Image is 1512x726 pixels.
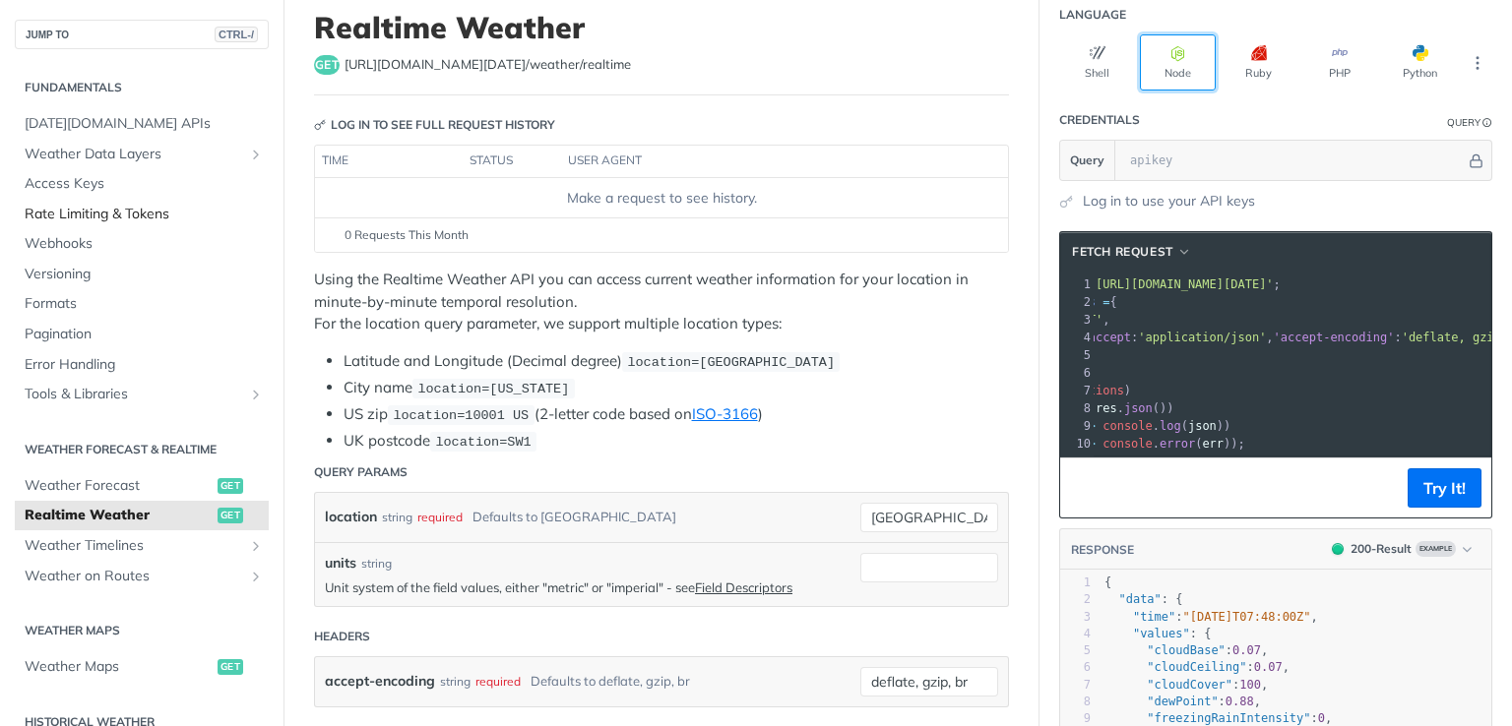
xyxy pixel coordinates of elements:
span: Pagination [25,325,264,344]
span: 200 [1332,543,1344,555]
div: 2 [1060,591,1091,608]
div: 8 [1060,694,1091,710]
span: '[URL][DOMAIN_NAME][DATE]' [1089,277,1274,291]
button: JUMP TOCTRL-/ [15,20,269,49]
span: : , [1104,643,1268,657]
div: Credentials [1059,111,1140,129]
span: err [1202,437,1224,451]
button: PHP [1301,34,1377,91]
span: "freezingRainIntensity" [1147,711,1310,725]
span: location=[US_STATE] [417,382,569,396]
span: Rate Limiting & Tokens [25,205,264,224]
li: US zip (2-letter code based on ) [344,403,1009,426]
div: 1 [1060,275,1094,293]
span: https://api.tomorrow.io/v4/weather/realtime [345,55,631,75]
span: options [1074,384,1124,397]
span: Error Handling [25,355,264,375]
span: "time" [1133,610,1175,624]
div: required [475,667,521,696]
span: : , [1104,695,1261,708]
div: 3 [1060,311,1094,329]
h2: Fundamentals [15,79,269,96]
span: fetch Request [1072,243,1173,261]
span: Weather Timelines [25,536,243,556]
th: time [315,146,463,177]
span: "data" [1118,592,1161,606]
span: console [1102,419,1153,433]
span: 'accept-encoding' [1274,331,1395,344]
button: Query [1060,141,1115,180]
a: Weather Mapsget [15,652,269,682]
a: Access Keys [15,169,269,199]
button: Show subpages for Weather Timelines [248,538,264,554]
div: 6 [1060,659,1091,676]
div: 200 - Result [1351,540,1412,558]
span: : , [1104,711,1332,725]
a: Versioning [15,260,269,289]
span: "[DATE]T07:48:00Z" [1183,610,1311,624]
div: Language [1059,6,1126,24]
span: ; [1003,277,1281,291]
div: Defaults to [GEOGRAPHIC_DATA] [472,503,676,531]
button: Ruby [1221,34,1296,91]
div: 10 [1060,435,1094,453]
h2: Weather Forecast & realtime [15,441,269,458]
span: json [1124,401,1153,415]
input: apikey [1120,141,1466,180]
span: location=[GEOGRAPHIC_DATA] [627,355,835,370]
span: Weather Maps [25,657,213,677]
a: Weather on RoutesShow subpages for Weather on Routes [15,562,269,591]
a: Weather TimelinesShow subpages for Weather Timelines [15,531,269,561]
div: 5 [1060,642,1091,659]
button: Show subpages for Weather on Routes [248,569,264,584]
th: user agent [561,146,969,177]
span: { [1104,575,1111,589]
div: Headers [314,628,370,645]
button: Show subpages for Weather Data Layers [248,147,264,162]
span: accept [1089,331,1131,344]
span: : , [1104,660,1290,674]
span: Weather Forecast [25,476,213,496]
a: Field Descriptors [695,579,792,595]
div: Log in to see full request history [314,116,555,134]
span: "cloudCeiling" [1147,660,1246,674]
svg: Key [314,119,326,131]
p: Using the Realtime Weather API you can access current weather information for your location in mi... [314,269,1009,335]
span: : { [1104,627,1211,640]
button: fetch Request [1065,242,1198,262]
th: status [463,146,561,177]
span: 'application/json' [1138,331,1266,344]
div: 5 [1060,346,1094,364]
span: "dewPoint" [1147,695,1218,708]
span: 100 [1239,678,1261,692]
div: Query Params [314,463,408,481]
a: Weather Data LayersShow subpages for Weather Data Layers [15,140,269,169]
a: Error Handling [15,350,269,380]
label: accept-encoding [325,667,435,696]
button: RESPONSE [1070,540,1135,560]
div: 7 [1060,677,1091,694]
div: 1 [1060,575,1091,591]
button: Show subpages for Tools & Libraries [248,387,264,402]
span: get [218,478,243,494]
span: res [1096,401,1117,415]
span: = [1102,295,1109,309]
span: 0.07 [1232,643,1261,657]
span: "values" [1133,627,1190,640]
span: get [314,55,340,75]
a: Pagination [15,320,269,349]
span: location=SW1 [435,435,531,450]
div: string [382,503,412,531]
a: Rate Limiting & Tokens [15,200,269,229]
span: Formats [25,294,264,314]
span: : , [1104,610,1318,624]
span: console [1102,437,1153,451]
h1: Realtime Weather [314,10,1009,45]
div: Query [1447,115,1480,130]
span: get [218,508,243,523]
span: Query [1070,151,1104,169]
span: CTRL-/ [215,27,258,42]
a: [DATE][DOMAIN_NAME] APIs [15,109,269,139]
button: More Languages [1463,48,1492,78]
span: 0 Requests This Month [345,226,469,244]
